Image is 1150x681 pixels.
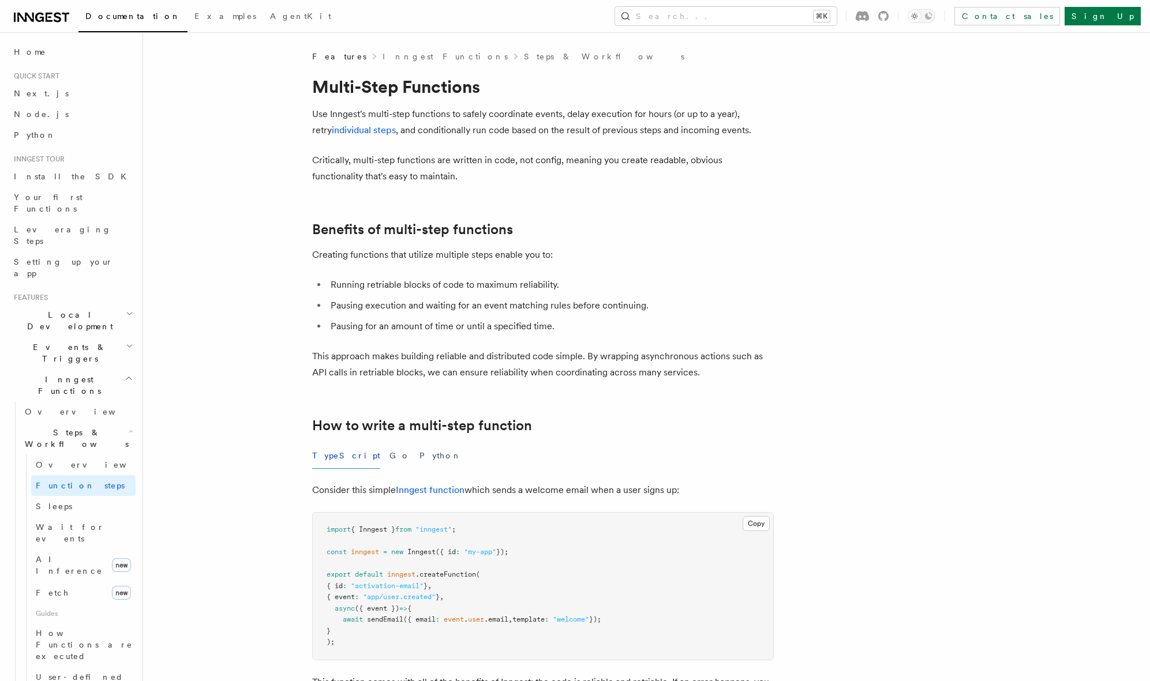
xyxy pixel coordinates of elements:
[383,51,508,62] a: Inngest Functions
[25,407,144,416] span: Overview
[456,548,460,556] span: :
[615,7,837,25] button: Search...⌘K
[85,12,181,21] span: Documentation
[484,615,508,623] span: .email
[512,615,545,623] span: template
[743,516,770,531] button: Copy
[553,615,589,623] span: "welcome"
[312,152,774,185] p: Critically, multi-step functions are written in code, not config, meaning you create readable, ob...
[312,51,366,62] span: Features
[351,582,424,590] span: "activation-email"
[468,615,484,623] span: user
[312,221,513,238] a: Benefits of multi-step functions
[327,298,774,314] li: Pausing execution and waiting for an event matching rules before continuing.
[1065,7,1141,25] a: Sign Up
[20,422,136,454] button: Steps & Workflows
[415,570,476,578] span: .createFunction
[396,484,465,495] a: Inngest function
[589,615,601,623] span: });
[351,525,395,533] span: { Inngest }
[20,427,129,450] span: Steps & Workflows
[14,225,111,246] span: Leveraging Steps
[343,582,347,590] span: :
[312,247,774,263] p: Creating functions that utilize multiple steps enable you to:
[508,615,512,623] span: ,
[335,604,355,612] span: async
[814,10,830,22] kbd: ⌘K
[31,581,136,604] a: Fetchnew
[407,604,411,612] span: {
[428,582,432,590] span: ,
[908,9,935,23] button: Toggle dark mode
[14,110,69,119] span: Node.js
[31,496,136,517] a: Sleeps
[9,72,59,81] span: Quick start
[343,615,363,623] span: await
[112,558,131,572] span: new
[9,369,136,401] button: Inngest Functions
[355,570,383,578] span: default
[263,3,338,31] a: AgentKit
[312,417,532,434] a: How to write a multi-step function
[31,604,136,623] span: Guides
[9,166,136,187] a: Install the SDK
[9,293,48,302] span: Features
[9,309,126,332] span: Local Development
[112,586,131,600] span: new
[355,604,399,612] span: ({ event })
[36,481,125,490] span: Function steps
[312,482,774,498] p: Consider this simple which sends a welcome email when a user signs up:
[383,548,387,556] span: =
[14,257,113,278] span: Setting up your app
[327,318,774,334] li: Pausing for an amount of time or until a specified time.
[464,548,496,556] span: "my-app"
[312,348,774,381] p: This approach makes building reliable and distributed code simple. By wrapping asynchronous actio...
[407,548,436,556] span: Inngest
[20,401,136,422] a: Overview
[36,629,133,661] span: How Functions are executed
[367,615,403,623] span: sendEmail
[424,582,428,590] span: }
[9,341,126,364] span: Events & Triggers
[351,548,379,556] span: inngest
[9,187,136,219] a: Your first Functions
[78,3,188,32] a: Documentation
[464,615,468,623] span: .
[363,593,436,601] span: "app/user.created"
[36,588,69,597] span: Fetch
[188,3,263,31] a: Examples
[436,548,456,556] span: ({ id
[327,570,351,578] span: export
[327,548,347,556] span: const
[452,525,456,533] span: ;
[14,193,83,213] span: Your first Functions
[9,125,136,145] a: Python
[524,51,684,62] a: Steps & Workflows
[355,593,359,601] span: :
[403,615,436,623] span: ({ email
[387,570,415,578] span: inngest
[31,623,136,667] a: How Functions are executed
[545,615,549,623] span: :
[36,460,155,469] span: Overview
[327,638,335,646] span: );
[440,593,444,601] span: ,
[194,12,256,21] span: Examples
[9,155,65,164] span: Inngest tour
[391,548,403,556] span: new
[312,443,380,469] button: TypeScript
[36,502,72,511] span: Sleeps
[399,604,407,612] span: =>
[9,251,136,284] a: Setting up your app
[9,219,136,251] a: Leveraging Steps
[9,374,125,397] span: Inngest Functions
[312,76,774,97] h1: Multi-Step Functions
[9,304,136,337] button: Local Development
[415,525,452,533] span: "inngest"
[327,582,343,590] span: { id
[31,454,136,475] a: Overview
[444,615,464,623] span: event
[312,106,774,138] p: Use Inngest's multi-step functions to safely coordinate events, delay execution for hours (or up ...
[270,12,331,21] span: AgentKit
[419,443,462,469] button: Python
